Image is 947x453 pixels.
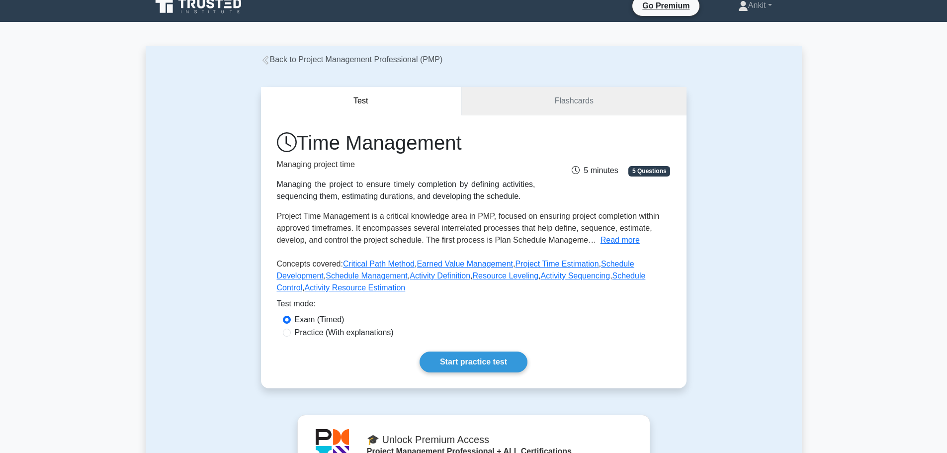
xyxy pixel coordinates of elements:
span: Project Time Management is a critical knowledge area in PMP, focused on ensuring project completi... [277,212,660,244]
a: Resource Leveling [473,272,539,280]
label: Exam (Timed) [295,314,344,326]
p: Concepts covered: , , , , , , , , , [277,258,671,298]
a: Flashcards [461,87,686,115]
h1: Time Management [277,131,535,155]
a: Start practice test [420,352,527,372]
div: Test mode: [277,298,671,314]
span: 5 Questions [628,166,670,176]
a: Critical Path Method [343,260,415,268]
a: Activity Sequencing [541,272,610,280]
a: Project Time Estimation [515,260,599,268]
a: Back to Project Management Professional (PMP) [261,55,443,64]
p: Managing project time [277,159,535,171]
button: Test [261,87,462,115]
button: Read more [601,234,640,246]
a: Activity Definition [410,272,470,280]
a: Activity Resource Estimation [305,283,406,292]
span: 5 minutes [572,166,618,175]
a: Schedule Control [277,272,646,292]
a: Earned Value Management [417,260,513,268]
a: Schedule Management [326,272,408,280]
label: Practice (With explanations) [295,327,394,339]
div: Managing the project to ensure timely completion by defining activities, sequencing them, estimat... [277,179,535,202]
